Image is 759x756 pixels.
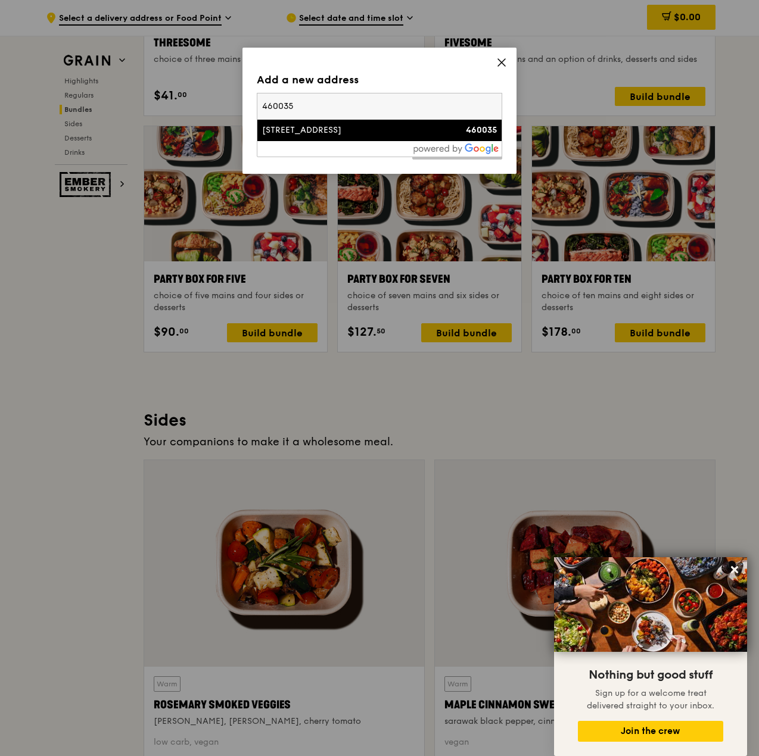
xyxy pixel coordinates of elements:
img: DSC07876-Edit02-Large.jpeg [554,557,747,652]
button: Join the crew [578,721,723,742]
strong: 460035 [466,125,497,135]
button: Close [725,560,744,579]
div: Add a new address [257,71,502,88]
div: [STREET_ADDRESS] [262,124,438,136]
img: powered-by-google.60e8a832.png [413,143,499,154]
span: Sign up for a welcome treat delivered straight to your inbox. [587,688,714,711]
span: Nothing but good stuff [589,668,713,682]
